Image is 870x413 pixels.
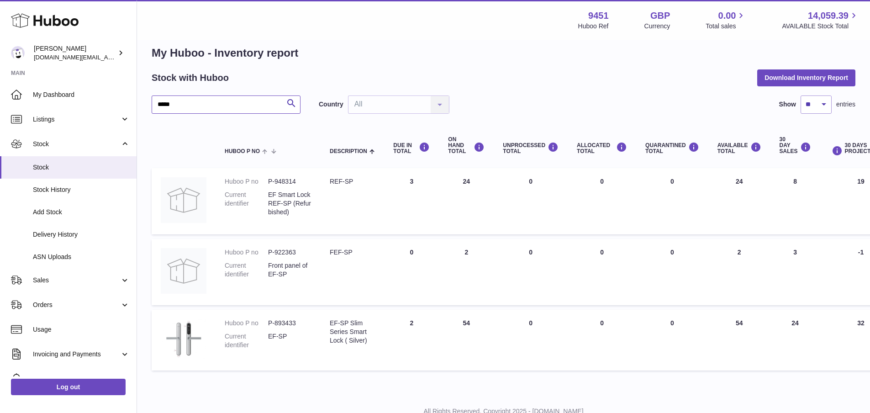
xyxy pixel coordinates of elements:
[503,142,559,154] div: UNPROCESSED Total
[330,319,375,345] div: EF-SP Slim Series Smart Lock ( Silver)
[770,310,820,371] td: 24
[780,137,811,155] div: 30 DAY SALES
[706,22,746,31] span: Total sales
[706,10,746,31] a: 0.00 Total sales
[568,168,636,234] td: 0
[577,142,627,154] div: ALLOCATED Total
[225,332,268,349] dt: Current identifier
[33,140,120,148] span: Stock
[268,261,311,279] dd: Front panel of EF-SP
[33,208,130,217] span: Add Stock
[33,230,130,239] span: Delivery History
[808,10,849,22] span: 14,059.39
[33,276,120,285] span: Sales
[33,163,130,172] span: Stock
[225,261,268,279] dt: Current identifier
[152,46,855,60] h1: My Huboo - Inventory report
[384,168,439,234] td: 3
[568,239,636,305] td: 0
[439,168,494,234] td: 24
[268,191,311,217] dd: EF Smart Lock REF-SP (Refurbished)
[33,185,130,194] span: Stock History
[34,53,182,61] span: [DOMAIN_NAME][EMAIL_ADDRESS][DOMAIN_NAME]
[33,350,120,359] span: Invoicing and Payments
[152,72,229,84] h2: Stock with Huboo
[717,142,761,154] div: AVAILABLE Total
[670,249,674,256] span: 0
[644,22,670,31] div: Currency
[578,22,609,31] div: Huboo Ref
[494,168,568,234] td: 0
[11,46,25,60] img: amir.ch@gmail.com
[645,142,699,154] div: QUARANTINED Total
[225,148,260,154] span: Huboo P no
[11,379,126,395] a: Log out
[330,177,375,186] div: REF-SP
[34,44,116,62] div: [PERSON_NAME]
[650,10,670,22] strong: GBP
[268,319,311,328] dd: P-893433
[718,10,736,22] span: 0.00
[708,310,770,371] td: 54
[33,301,120,309] span: Orders
[439,310,494,371] td: 54
[708,168,770,234] td: 24
[670,178,674,185] span: 0
[225,248,268,257] dt: Huboo P no
[782,10,859,31] a: 14,059.39 AVAILABLE Stock Total
[448,137,485,155] div: ON HAND Total
[319,100,343,109] label: Country
[836,100,855,109] span: entries
[708,239,770,305] td: 2
[384,310,439,371] td: 2
[225,319,268,328] dt: Huboo P no
[770,239,820,305] td: 3
[33,325,130,334] span: Usage
[770,168,820,234] td: 8
[439,239,494,305] td: 2
[393,142,430,154] div: DUE IN TOTAL
[33,115,120,124] span: Listings
[225,177,268,186] dt: Huboo P no
[757,69,855,86] button: Download Inventory Report
[330,148,367,154] span: Description
[33,90,130,99] span: My Dashboard
[779,100,796,109] label: Show
[33,253,130,261] span: ASN Uploads
[268,332,311,349] dd: EF-SP
[268,177,311,186] dd: P-948314
[670,319,674,327] span: 0
[268,248,311,257] dd: P-922363
[33,375,130,383] span: Cases
[330,248,375,257] div: FEF-SP
[494,239,568,305] td: 0
[384,239,439,305] td: 0
[161,177,206,223] img: product image
[161,248,206,294] img: product image
[494,310,568,371] td: 0
[225,191,268,217] dt: Current identifier
[588,10,609,22] strong: 9451
[161,319,206,359] img: product image
[782,22,859,31] span: AVAILABLE Stock Total
[568,310,636,371] td: 0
